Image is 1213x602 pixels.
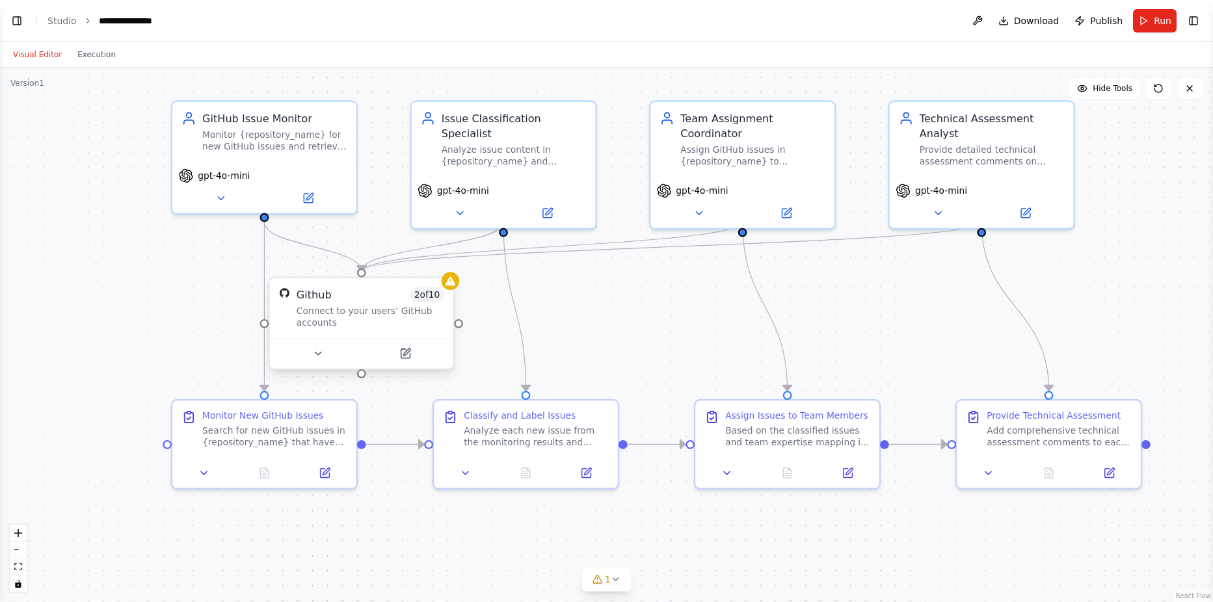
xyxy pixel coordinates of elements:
g: Edge from 7804dbb0-4f63-41a8-8474-ce5fcb0499da to 2ad79c9f-73f3-47c7-a4c5-5a2d5674da2e [354,222,989,272]
span: Hide Tools [1093,83,1132,94]
button: Hide Tools [1069,78,1140,99]
g: Edge from 7444d7cc-439c-4309-984b-ed5346e476ba to 3ef322ed-9c3f-48db-91ad-a44f111c7d34 [628,437,686,452]
span: Publish [1090,14,1123,27]
div: Github [297,287,332,302]
div: React Flow controls [10,525,27,592]
button: Execution [70,47,124,62]
button: Open in side panel [363,345,447,363]
div: Issue Classification SpecialistAnalyze issue content in {repository_name} and automatically class... [410,100,596,229]
div: Analyze issue content in {repository_name} and automatically classify them with appropriate label... [442,144,587,168]
button: Download [993,9,1065,33]
div: Classify and Label Issues [464,410,576,421]
button: Open in side panel [744,204,829,222]
button: 1 [581,568,632,592]
span: gpt-4o-mini [676,185,728,196]
div: Monitor New GitHub IssuesSearch for new GitHub issues in {repository_name} that have been created... [171,399,358,490]
g: Edge from 47bb8234-f6e6-416f-ab7c-d7e9f13e26e6 to 2ad79c9f-73f3-47c7-a4c5-5a2d5674da2e [354,222,511,272]
div: Provide Technical Assessment [987,410,1121,421]
div: Classify and Label IssuesAnalyze each new issue from the monitoring results and apply appropriate... [433,399,619,490]
div: Analyze each new issue from the monitoring results and apply appropriate classification labels. R... [464,425,609,449]
button: Open in side panel [983,204,1067,222]
button: Run [1133,9,1177,33]
button: No output available [1017,464,1080,482]
button: Open in side panel [266,189,351,207]
button: Show right sidebar [1184,12,1203,30]
div: Issue Classification Specialist [442,111,587,140]
span: Number of enabled actions [410,287,444,302]
div: Monitor New GitHub Issues [202,410,323,421]
div: GitHub Issue MonitorMonitor {repository_name} for new GitHub issues and retrieve their details fo... [171,100,358,215]
img: GitHub [278,287,290,299]
a: React Flow attribution [1176,592,1211,599]
span: gpt-4o-mini [915,185,967,196]
a: Studio [47,16,77,26]
div: Monitor {repository_name} for new GitHub issues and retrieve their details for processing. Contin... [202,129,347,153]
g: Edge from 81eb7501-47a2-461e-99f4-96b9e622e2f1 to 7444d7cc-439c-4309-984b-ed5346e476ba [366,437,425,452]
button: Visual Editor [5,47,70,62]
button: No output available [233,464,296,482]
span: Download [1014,14,1060,27]
button: zoom out [10,542,27,558]
button: Open in side panel [561,464,612,482]
div: Team Assignment CoordinatorAssign GitHub issues in {repository_name} to appropriate team members ... [649,100,836,229]
button: zoom in [10,525,27,542]
div: Based on the classified issues and team expertise mapping in {team_expertise_mapping}, assign eac... [725,425,870,449]
span: gpt-4o-mini [437,185,489,196]
div: GitHub Issue Monitor [202,111,347,125]
button: Open in side panel [822,464,873,482]
div: Provide Technical AssessmentAdd comprehensive technical assessment comments to each processed iss... [955,399,1142,490]
div: Assign Issues to Team Members [725,410,868,421]
button: Open in side panel [1084,464,1135,482]
button: Open in side panel [505,204,589,222]
g: Edge from 3ef322ed-9c3f-48db-91ad-a44f111c7d34 to 91c13b08-a3c0-4b3f-a141-2c6c89d8c264 [889,437,948,452]
div: Assign GitHub issues in {repository_name} to appropriate team members based on their expertise ar... [680,144,825,168]
div: Search for new GitHub issues in {repository_name} that have been created within the last {monitor... [202,425,347,449]
div: Assign Issues to Team MembersBased on the classified issues and team expertise mapping in {team_e... [694,399,881,490]
nav: breadcrumb [47,14,163,27]
button: fit view [10,558,27,575]
button: No output available [756,464,819,482]
button: Open in side panel [299,464,351,482]
div: Technical Assessment Analyst [920,111,1065,140]
div: Technical Assessment AnalystProvide detailed technical assessment comments on GitHub issues in {r... [888,100,1075,229]
div: Provide detailed technical assessment comments on GitHub issues in {repository_name}. For bugs, c... [920,144,1065,168]
g: Edge from 7c1569b5-56a8-4991-a079-4143a0ec19d6 to 3ef322ed-9c3f-48db-91ad-a44f111c7d34 [735,222,795,391]
button: No output available [494,464,557,482]
button: Show left sidebar [8,12,26,30]
div: Add comprehensive technical assessment comments to each processed issue. For bug reports, provide... [987,425,1132,449]
button: Publish [1069,9,1128,33]
div: GitHubGithub2of10Connect to your users’ GitHub accounts [268,280,455,373]
g: Edge from 47bb8234-f6e6-416f-ab7c-d7e9f13e26e6 to 7444d7cc-439c-4309-984b-ed5346e476ba [496,222,533,391]
span: 1 [605,573,611,586]
g: Edge from f5f8ba5c-6957-4840-b56e-83130c4fae9b to 81eb7501-47a2-461e-99f4-96b9e622e2f1 [257,222,272,391]
button: toggle interactivity [10,575,27,592]
div: Connect to your users’ GitHub accounts [297,305,444,329]
span: Run [1154,14,1171,27]
span: gpt-4o-mini [198,170,250,181]
div: Version 1 [10,78,44,88]
div: Team Assignment Coordinator [680,111,825,140]
g: Edge from f5f8ba5c-6957-4840-b56e-83130c4fae9b to 2ad79c9f-73f3-47c7-a4c5-5a2d5674da2e [257,222,369,271]
g: Edge from 7804dbb0-4f63-41a8-8474-ce5fcb0499da to 91c13b08-a3c0-4b3f-a141-2c6c89d8c264 [974,222,1056,391]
